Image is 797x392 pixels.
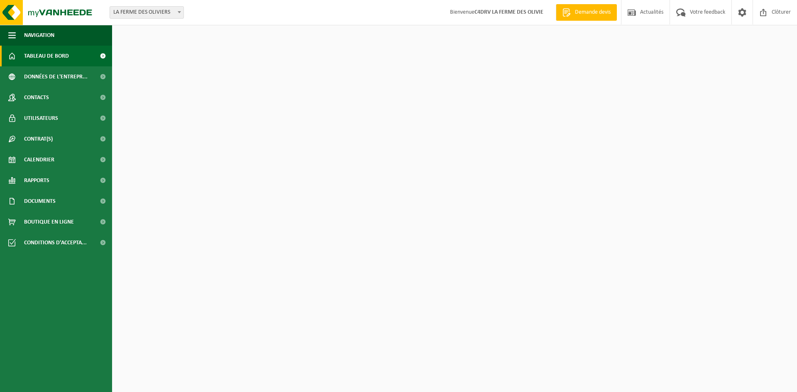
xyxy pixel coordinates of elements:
span: Contacts [24,87,49,108]
span: Conditions d'accepta... [24,232,87,253]
span: LA FERME DES OLIVIERS [110,7,183,18]
span: Documents [24,191,56,212]
strong: C4DRV LA FERME DES OLIVIE [474,9,543,15]
span: Tableau de bord [24,46,69,66]
span: Rapports [24,170,49,191]
span: Utilisateurs [24,108,58,129]
span: Boutique en ligne [24,212,74,232]
span: Calendrier [24,149,54,170]
span: Données de l'entrepr... [24,66,88,87]
span: LA FERME DES OLIVIERS [110,6,184,19]
a: Demande devis [556,4,617,21]
span: Contrat(s) [24,129,53,149]
span: Demande devis [573,8,613,17]
span: Navigation [24,25,54,46]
